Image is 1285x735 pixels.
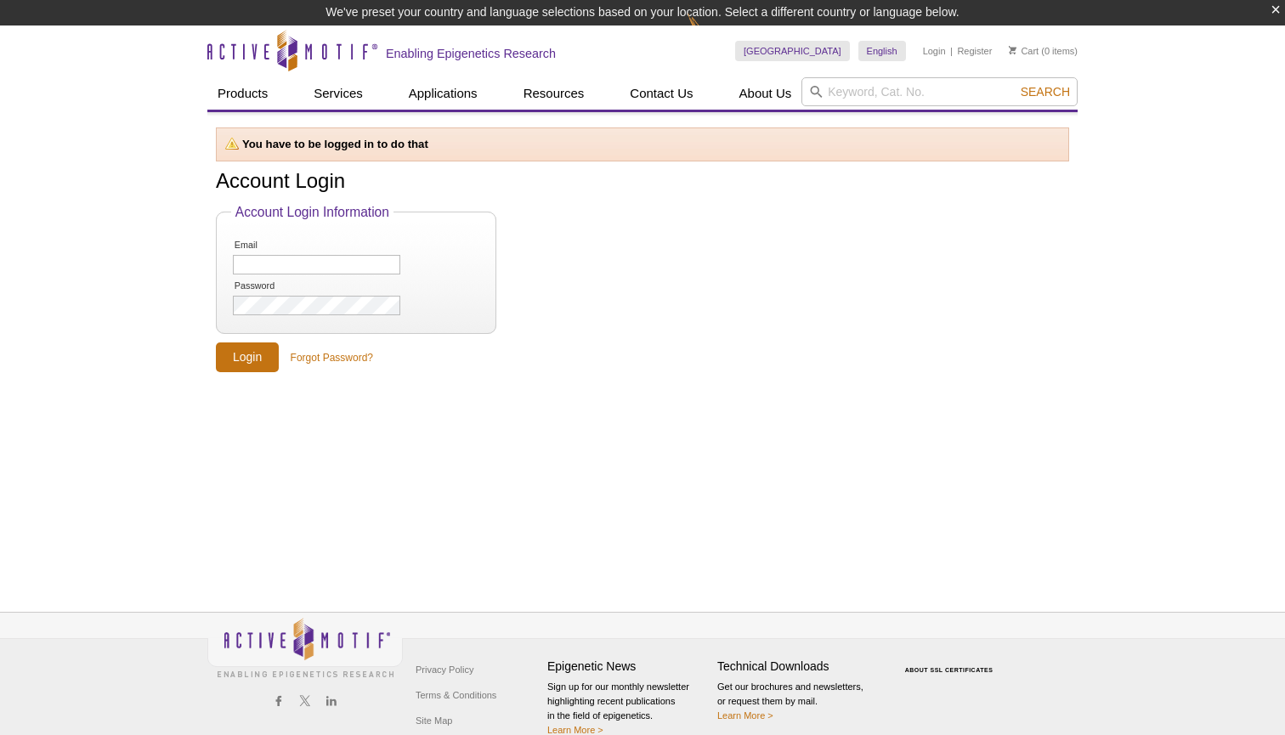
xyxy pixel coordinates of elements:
[216,342,279,372] input: Login
[1016,84,1075,99] button: Search
[547,659,709,674] h4: Epigenetic News
[858,41,906,61] a: English
[411,708,456,733] a: Site Map
[225,137,1060,152] p: You have to be logged in to do that
[291,350,373,365] a: Forgot Password?
[1009,45,1039,57] a: Cart
[216,170,1069,195] h1: Account Login
[1021,85,1070,99] span: Search
[717,710,773,721] a: Learn More >
[801,77,1078,106] input: Keyword, Cat. No.
[207,613,403,681] img: Active Motif,
[957,45,992,57] a: Register
[717,680,879,723] p: Get our brochures and newsletters, or request them by mail.
[735,41,850,61] a: [GEOGRAPHIC_DATA]
[231,205,393,220] legend: Account Login Information
[1009,46,1016,54] img: Your Cart
[905,667,993,673] a: ABOUT SSL CERTIFICATES
[399,77,488,110] a: Applications
[386,46,556,61] h2: Enabling Epigenetics Research
[513,77,595,110] a: Resources
[688,13,733,53] img: Change Here
[303,77,373,110] a: Services
[717,659,879,674] h4: Technical Downloads
[547,725,603,735] a: Learn More >
[620,77,703,110] a: Contact Us
[411,682,501,708] a: Terms & Conditions
[233,240,320,251] label: Email
[729,77,802,110] a: About Us
[923,45,946,57] a: Login
[950,41,953,61] li: |
[207,77,278,110] a: Products
[1009,41,1078,61] li: (0 items)
[887,642,1015,680] table: Click to Verify - This site chose Symantec SSL for secure e-commerce and confidential communicati...
[233,280,320,291] label: Password
[411,657,478,682] a: Privacy Policy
